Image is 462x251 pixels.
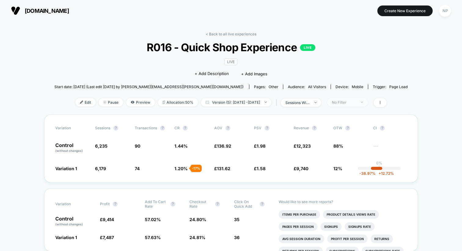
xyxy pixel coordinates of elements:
[103,101,106,104] img: end
[174,126,180,130] span: CR
[279,199,407,204] p: Would like to see more reports?
[113,126,118,131] button: ?
[145,217,161,222] span: 57.02 %
[361,102,363,103] img: end
[189,217,206,222] span: 24.80 %
[55,149,83,152] span: (without changes)
[331,84,368,89] span: Device:
[160,126,165,131] button: ?
[333,126,367,131] span: OTW
[234,217,240,222] span: 35
[234,235,240,240] span: 36
[332,100,356,105] div: No Filter
[95,126,110,130] span: Sessions
[135,143,140,149] span: 90
[371,235,393,243] li: Returns
[333,143,343,149] span: 88%
[214,126,222,130] span: AOV
[135,166,140,171] span: 74
[224,58,237,65] span: LIVE
[55,143,89,153] p: Control
[296,166,308,171] span: 9,740
[206,101,209,104] img: calendar
[279,210,320,219] li: Items Per Purchase
[254,143,266,149] span: £
[11,6,20,15] img: Visually logo
[373,84,408,89] div: Trigger:
[183,126,188,131] button: ?
[279,222,317,231] li: Pages Per Session
[285,100,310,105] div: sessions with impression
[100,235,114,240] span: £
[206,32,256,36] a: < Back to all live experiences
[373,144,407,153] span: ---
[379,171,381,176] span: +
[215,202,220,206] button: ?
[103,217,114,222] span: 9,414
[345,222,375,231] li: Signups Rate
[333,166,342,171] span: 12%
[269,84,278,89] span: other
[257,166,266,171] span: 1.58
[99,98,123,106] span: Pause
[439,5,451,17] div: NP
[201,98,271,106] span: Version (5): [DATE] - [DATE]
[265,102,267,103] img: end
[195,71,229,77] span: + Add Description
[260,202,265,206] button: ?
[103,235,114,240] span: 7,487
[174,166,188,171] span: 1.20 %
[437,5,453,17] button: NP
[100,217,114,222] span: £
[265,126,269,131] button: ?
[241,71,267,76] span: + Add Images
[135,126,157,130] span: Transactions
[55,126,89,131] span: Variation
[314,102,317,103] img: end
[294,126,309,130] span: Revenue
[55,216,94,227] p: Control
[55,199,89,209] span: Variation
[274,98,281,107] span: |
[214,166,230,171] span: £
[254,166,266,171] span: £
[95,143,108,149] span: 6,235
[174,143,188,149] span: 1.44 %
[25,8,69,14] span: [DOMAIN_NAME]
[321,222,342,231] li: Signups
[376,161,382,165] p: 0%
[294,143,311,149] span: £
[163,101,165,104] img: rebalance
[359,171,376,176] span: -38.97 %
[226,126,230,131] button: ?
[300,44,315,51] p: LIVE
[217,166,230,171] span: 131.62
[217,143,231,149] span: 136.92
[145,235,161,240] span: 57.63 %
[55,235,77,240] span: Variation 1
[373,126,407,131] span: CI
[389,84,408,89] span: Page Load
[376,171,394,176] span: 12.72 %
[323,210,379,219] li: Product Details Views Rate
[308,84,326,89] span: All Visitors
[113,202,118,206] button: ?
[55,222,83,226] span: (without changes)
[257,143,266,149] span: 1.98
[54,84,244,89] span: Start date: [DATE] (Last edit [DATE] by [PERSON_NAME][EMAIL_ADDRESS][PERSON_NAME][DOMAIN_NAME])
[189,199,212,209] span: Checkout Rate
[234,199,257,209] span: Click On Quick Add
[345,126,350,131] button: ?
[327,235,368,243] li: Profit Per Session
[55,166,77,171] span: Variation 1
[158,98,198,106] span: Allocation: 50%
[95,166,106,171] span: 6,179
[377,5,433,16] button: Create New Experience
[72,41,390,54] span: R016 - Quick Shop Experience
[100,202,110,206] span: Profit
[296,143,311,149] span: 12,323
[75,98,96,106] span: Edit
[312,126,317,131] button: ?
[254,126,262,130] span: PSV
[189,235,205,240] span: 24.81 %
